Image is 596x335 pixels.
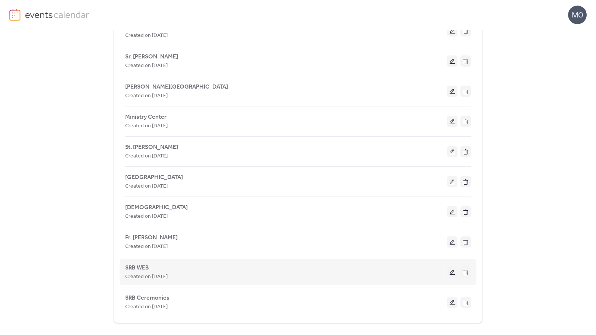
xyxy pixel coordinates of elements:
span: Sr. [PERSON_NAME] [125,52,178,61]
span: Created on [DATE] [125,122,168,131]
div: MO [568,6,587,24]
span: Created on [DATE] [125,242,168,251]
a: [DEMOGRAPHIC_DATA] [125,205,188,210]
img: logo-type [25,9,89,20]
span: Created on [DATE] [125,152,168,161]
span: Created on [DATE] [125,31,168,40]
span: SRB WEB [125,264,149,272]
span: Created on [DATE] [125,212,168,221]
a: [PERSON_NAME][GEOGRAPHIC_DATA] [125,85,228,89]
span: [DEMOGRAPHIC_DATA] [125,203,188,212]
a: Ministry Center [125,115,167,119]
span: St. [PERSON_NAME] [125,143,178,152]
a: SRB Ceremonies [125,296,169,300]
span: Created on [DATE] [125,272,168,281]
a: Fr. [PERSON_NAME] [125,236,178,240]
img: logo [9,9,20,21]
span: [PERSON_NAME][GEOGRAPHIC_DATA] [125,83,228,92]
span: Fr. [PERSON_NAME] [125,233,178,242]
span: Created on [DATE] [125,303,168,312]
span: SRB Ceremonies [125,294,169,303]
a: [GEOGRAPHIC_DATA] [125,175,183,179]
a: St. [PERSON_NAME] [125,145,178,149]
span: Created on [DATE] [125,61,168,70]
span: Created on [DATE] [125,92,168,100]
a: SRB WEB [125,266,149,270]
a: Sr. [PERSON_NAME] [125,55,178,59]
span: Ministry Center [125,113,167,122]
span: [GEOGRAPHIC_DATA] [125,173,183,182]
span: Created on [DATE] [125,182,168,191]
